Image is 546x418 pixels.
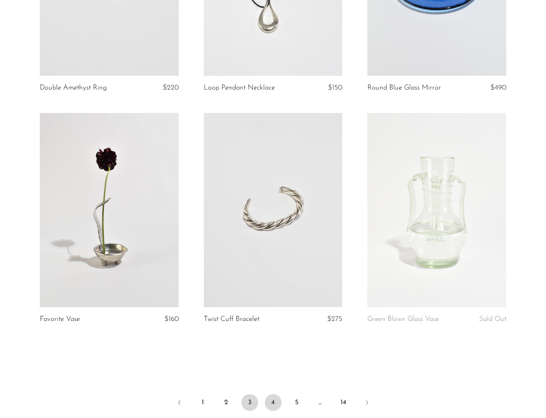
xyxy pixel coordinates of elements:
span: $490 [490,84,506,91]
a: Round Blue Glass Mirror [367,84,441,92]
span: $160 [164,315,179,323]
a: Previous [171,394,188,413]
span: $220 [163,84,179,91]
span: 3 [241,394,258,411]
a: Green Blown Glass Vase [367,315,439,323]
a: 1 [195,394,211,411]
a: Loop Pendant Necklace [204,84,275,92]
a: Favorite Vase [40,315,80,323]
a: Double Amethyst Ring [40,84,107,92]
span: Sold Out [479,315,506,323]
span: … [312,394,328,411]
a: 14 [335,394,352,411]
a: 2 [218,394,235,411]
a: Next [359,394,375,413]
a: 5 [288,394,305,411]
a: Twist Cuff Bracelet [204,315,259,323]
span: $275 [327,315,342,323]
a: 4 [265,394,282,411]
span: $150 [328,84,342,91]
